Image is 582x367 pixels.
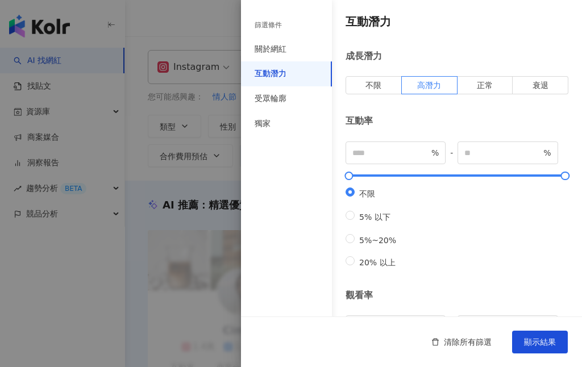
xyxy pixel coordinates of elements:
span: % [431,147,439,159]
button: 顯示結果 [512,331,568,353]
span: 清除所有篩選 [444,337,492,347]
span: 高潛力 [417,81,441,90]
span: 不限 [365,81,381,90]
div: 互動潛力 [255,68,286,80]
span: delete [431,338,439,346]
span: 衰退 [533,81,548,90]
span: 20% 以上 [355,258,400,267]
span: 正常 [477,81,493,90]
div: 互動率 [346,115,568,127]
div: 受眾輪廓 [255,93,286,105]
div: 關於網紅 [255,44,286,55]
span: 不限 [355,189,380,198]
span: - [446,147,458,159]
div: 篩選條件 [255,20,282,30]
span: 5%~20% [355,236,401,245]
div: 觀看率 [346,289,568,302]
span: 顯示結果 [524,337,556,347]
button: 清除所有篩選 [420,331,503,353]
div: 獨家 [255,118,271,130]
span: 5% 以下 [355,212,395,222]
div: 成長潛力 [346,50,568,62]
span: % [543,147,551,159]
h4: 互動潛力 [346,14,568,30]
